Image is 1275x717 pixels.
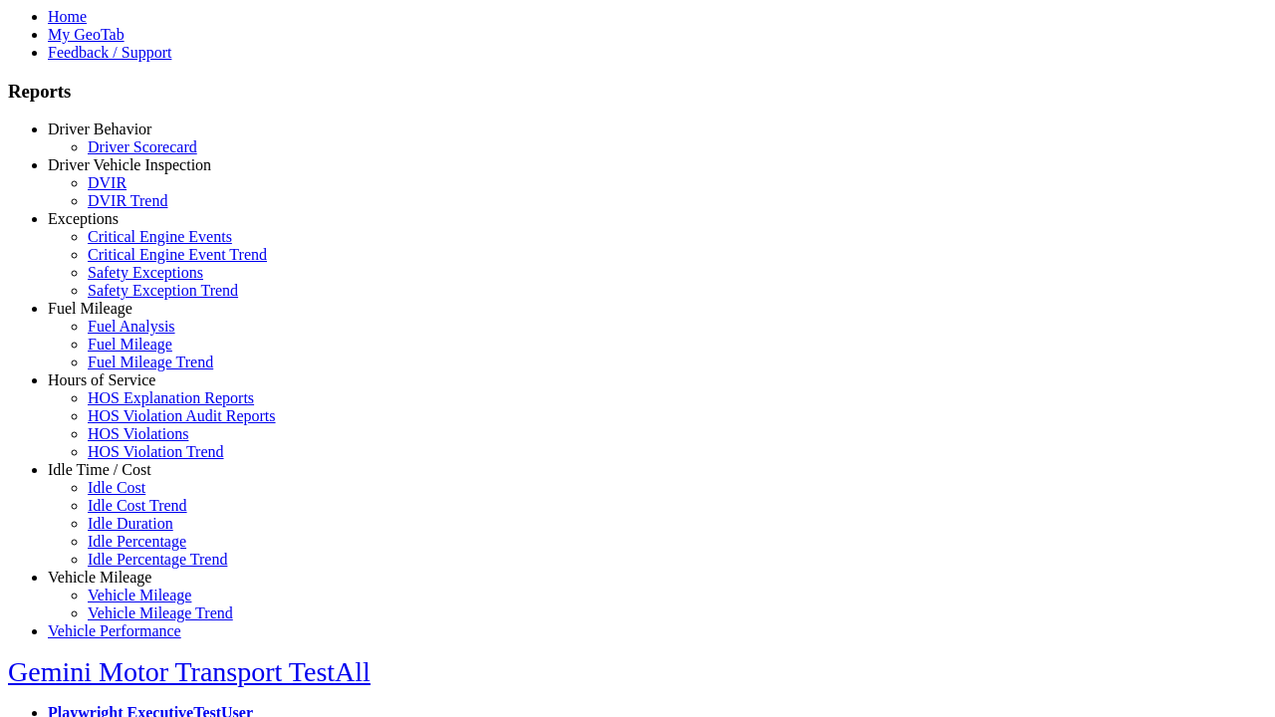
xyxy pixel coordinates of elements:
a: Vehicle Mileage [48,569,151,586]
a: HOS Explanation Reports [88,389,254,406]
h3: Reports [8,81,1267,103]
a: Idle Duration [88,515,173,532]
a: Idle Cost [88,479,145,496]
a: Fuel Mileage [48,300,132,317]
a: DVIR Trend [88,192,167,209]
a: Driver Scorecard [88,138,197,155]
a: HOS Violation Trend [88,443,224,460]
a: Safety Exceptions [88,264,203,281]
a: Fuel Mileage Trend [88,354,213,370]
a: Vehicle Mileage Trend [88,604,233,621]
a: Idle Cost Trend [88,497,187,514]
a: Vehicle Mileage [88,587,191,603]
a: Driver Behavior [48,120,151,137]
a: Critical Engine Events [88,228,232,245]
a: Fuel Mileage [88,336,172,353]
a: HOS Violations [88,425,188,442]
a: Exceptions [48,210,119,227]
a: Fuel Analysis [88,318,175,335]
a: Idle Time / Cost [48,461,151,478]
a: Gemini Motor Transport TestAll [8,656,371,687]
a: Critical Engine Event Trend [88,246,267,263]
a: Idle Percentage Trend [88,551,227,568]
a: Feedback / Support [48,44,171,61]
a: Driver Vehicle Inspection [48,156,211,173]
a: Vehicle Performance [48,622,181,639]
a: Safety Exception Trend [88,282,238,299]
a: DVIR [88,174,127,191]
a: HOS Violation Audit Reports [88,407,276,424]
a: Home [48,8,87,25]
a: Idle Percentage [88,533,186,550]
a: My GeoTab [48,26,125,43]
a: Hours of Service [48,371,155,388]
